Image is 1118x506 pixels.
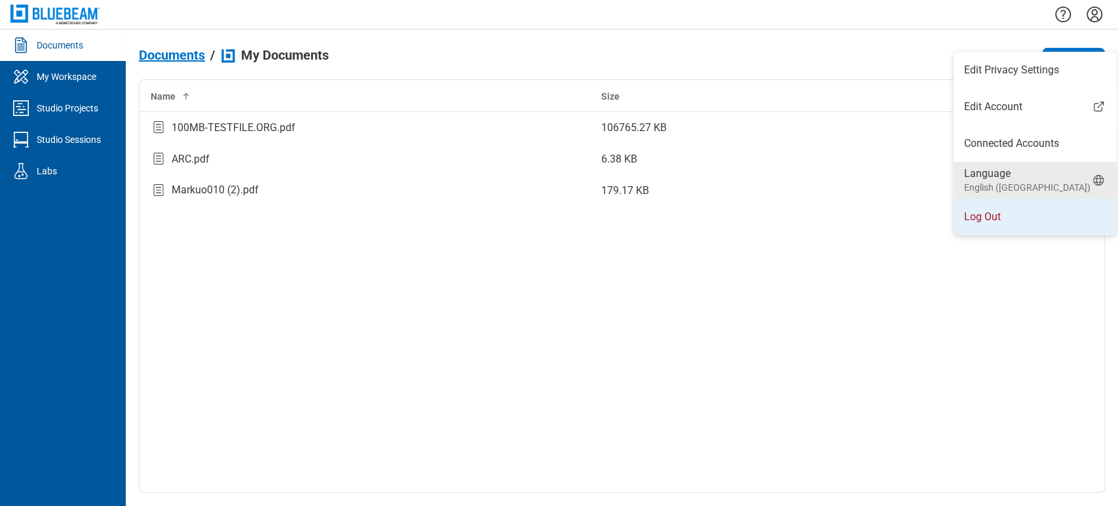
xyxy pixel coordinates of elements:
[139,48,205,62] span: Documents
[241,48,329,62] span: My Documents
[591,112,1041,144] td: 106765.27 KB
[210,48,215,62] div: /
[10,66,31,87] svg: My Workspace
[172,120,295,136] div: 100MB-TESTFILE.ORG.pdf
[10,161,31,182] svg: Labs
[1084,3,1105,26] button: Settings
[591,144,1041,175] td: 6.38 KB
[591,175,1041,206] td: 179.17 KB
[954,52,1117,88] li: Edit Privacy Settings
[37,102,98,115] div: Studio Projects
[954,99,1117,115] a: Edit Account
[172,151,210,167] div: ARC.pdf
[10,98,31,119] svg: Studio Projects
[37,39,83,52] div: Documents
[37,133,101,146] div: Studio Sessions
[601,90,1031,103] div: Size
[964,166,1090,194] div: Language
[10,35,31,56] svg: Documents
[964,136,1106,151] a: Connected Accounts
[1042,48,1105,74] button: Upload
[964,181,1090,194] small: English ([GEOGRAPHIC_DATA])
[37,165,57,178] div: Labs
[10,5,100,24] img: Bluebeam, Inc.
[954,52,1117,235] ul: Menu
[151,90,580,103] div: Name
[172,182,259,198] div: Markuo010 (2).pdf
[10,129,31,150] svg: Studio Sessions
[140,80,1104,206] table: bb-data-table
[37,70,96,83] div: My Workspace
[954,199,1117,235] li: Log Out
